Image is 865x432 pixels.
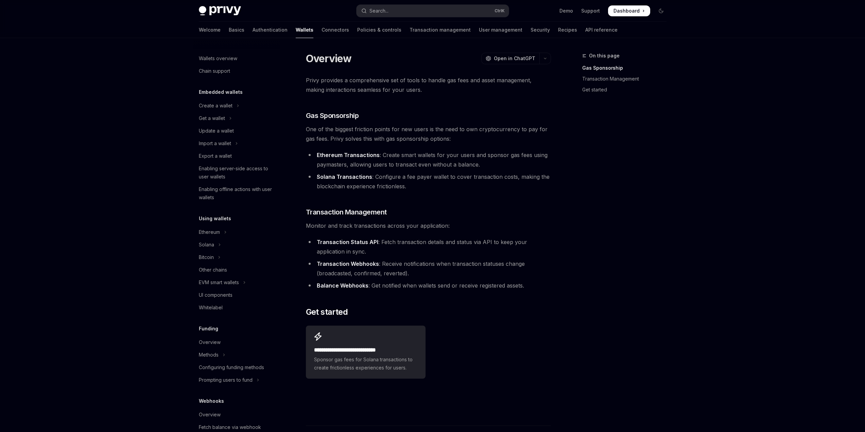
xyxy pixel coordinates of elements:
button: Toggle Prompting users to fund section [193,374,280,386]
a: Whitelabel [193,301,280,314]
a: User management [479,22,522,38]
button: Open search [357,5,509,17]
div: Get a wallet [199,114,225,122]
div: Wallets overview [199,54,237,63]
a: Transaction Management [582,73,672,84]
div: Configuring funding methods [199,363,264,371]
a: Security [531,22,550,38]
span: Dashboard [613,7,640,14]
a: Recipes [558,22,577,38]
h5: Webhooks [199,397,224,405]
strong: Transaction Webhooks [317,260,379,267]
a: Enabling server-side access to user wallets [193,162,280,183]
button: Toggle dark mode [656,5,667,16]
a: Other chains [193,264,280,276]
a: Wallets overview [193,52,280,65]
a: Basics [229,22,244,38]
a: Demo [559,7,573,14]
div: Create a wallet [199,102,232,110]
div: Enabling offline actions with user wallets [199,185,276,202]
span: Gas Sponsorship [306,111,359,120]
a: Transaction management [410,22,471,38]
strong: Transaction Status API [317,239,378,245]
a: Support [581,7,600,14]
span: Transaction Management [306,207,387,217]
a: Policies & controls [357,22,401,38]
a: API reference [585,22,618,38]
a: Welcome [199,22,221,38]
div: Prompting users to fund [199,376,253,384]
a: Overview [193,409,280,421]
a: Overview [193,336,280,348]
button: Open in ChatGPT [481,53,539,64]
button: Toggle Ethereum section [193,226,280,238]
a: Export a wallet [193,150,280,162]
div: Overview [199,411,221,419]
a: Connectors [322,22,349,38]
a: Authentication [253,22,288,38]
div: Solana [199,241,214,249]
a: Configuring funding methods [193,361,280,374]
a: Update a wallet [193,125,280,137]
img: dark logo [199,6,241,16]
div: Fetch balance via webhook [199,423,261,431]
a: Wallets [296,22,313,38]
h5: Embedded wallets [199,88,243,96]
strong: Ethereum Transactions [317,152,380,158]
li: : Receive notifications when transaction statuses change (broadcasted, confirmed, reverted). [306,259,551,278]
span: Get started [306,307,348,317]
a: Dashboard [608,5,650,16]
div: Update a wallet [199,127,234,135]
div: EVM smart wallets [199,278,239,287]
li: : Configure a fee payer wallet to cover transaction costs, making the blockchain experience frict... [306,172,551,191]
h1: Overview [306,52,352,65]
span: Privy provides a comprehensive set of tools to handle gas fees and asset management, making inter... [306,75,551,94]
a: Enabling offline actions with user wallets [193,183,280,204]
span: Ctrl K [495,8,505,14]
button: Toggle Bitcoin section [193,251,280,263]
div: Enabling server-side access to user wallets [199,165,276,181]
a: Get started [582,84,672,95]
h5: Funding [199,325,218,333]
button: Toggle Solana section [193,239,280,251]
span: On this page [589,52,620,60]
strong: Solana Transactions [317,173,372,180]
div: Whitelabel [199,304,223,312]
button: Toggle EVM smart wallets section [193,276,280,289]
h5: Using wallets [199,214,231,223]
div: Other chains [199,266,227,274]
button: Toggle Get a wallet section [193,112,280,124]
span: Sponsor gas fees for Solana transactions to create frictionless experiences for users. [314,356,417,372]
strong: Balance Webhooks [317,282,368,289]
div: UI components [199,291,232,299]
span: Monitor and track transactions across your application: [306,221,551,230]
span: One of the biggest friction points for new users is the need to own cryptocurrency to pay for gas... [306,124,551,143]
div: Import a wallet [199,139,231,148]
button: Toggle Create a wallet section [193,100,280,112]
a: UI components [193,289,280,301]
button: Toggle Import a wallet section [193,137,280,150]
div: Bitcoin [199,253,214,261]
li: : Fetch transaction details and status via API to keep your application in sync. [306,237,551,256]
li: : Get notified when wallets send or receive registered assets. [306,281,551,290]
div: Overview [199,338,221,346]
div: Chain support [199,67,230,75]
span: Open in ChatGPT [494,55,535,62]
button: Toggle Methods section [193,349,280,361]
a: Gas Sponsorship [582,63,672,73]
div: Methods [199,351,219,359]
div: Search... [369,7,388,15]
div: Export a wallet [199,152,232,160]
div: Ethereum [199,228,220,236]
a: Chain support [193,65,280,77]
li: : Create smart wallets for your users and sponsor gas fees using paymasters, allowing users to tr... [306,150,551,169]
